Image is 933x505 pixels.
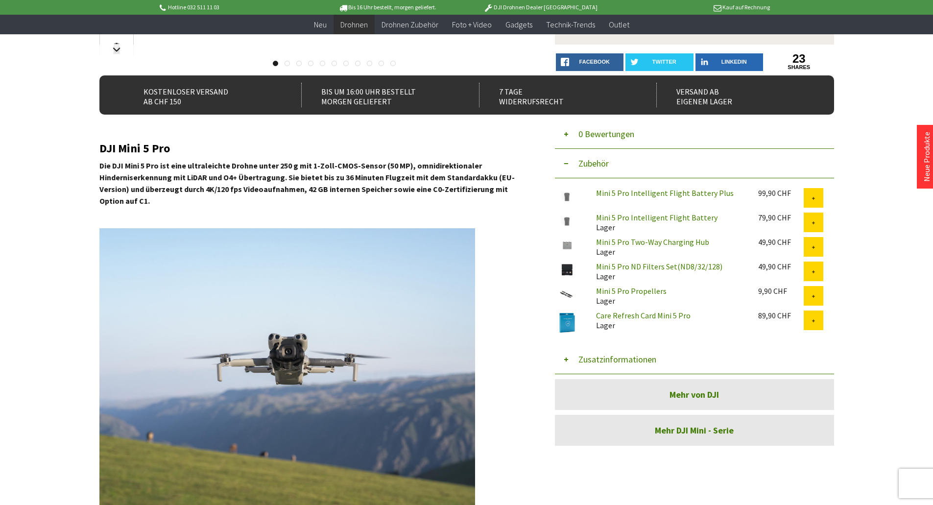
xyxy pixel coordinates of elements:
[579,59,610,65] span: facebook
[555,379,834,410] a: Mehr von DJI
[539,15,602,35] a: Technik-Trends
[765,64,833,71] a: shares
[758,237,804,247] div: 49,90 CHF
[555,120,834,149] button: 0 Bewertungen
[301,83,457,107] div: Bis um 16:00 Uhr bestellt Morgen geliefert
[695,53,764,71] a: LinkedIn
[555,415,834,446] a: Mehr DJI Mini - Serie
[556,53,624,71] a: facebook
[99,161,515,206] strong: Die DJI Mini 5 Pro ist eine ultraleichte Drohne unter 250 g mit 1-Zoll-CMOS-Sensor (50 MP), omnid...
[555,345,834,374] button: Zusatzinformationen
[596,237,709,247] a: Mini 5 Pro Two-Way Charging Hub
[602,15,636,35] a: Outlet
[609,20,629,29] span: Outlet
[758,213,804,222] div: 79,90 CHF
[546,20,595,29] span: Technik-Trends
[656,83,813,107] div: Versand ab eigenem Lager
[617,1,770,13] p: Kauf auf Rechnung
[382,20,438,29] span: Drohnen Zubehör
[311,1,464,13] p: Bis 16 Uhr bestellt, morgen geliefert.
[922,132,932,182] a: Neue Produkte
[314,20,327,29] span: Neu
[596,262,722,271] a: Mini 5 Pro ND Filters Set(ND8/32/128)
[596,311,691,320] a: Care Refresh Card Mini 5 Pro
[588,237,750,257] div: Lager
[596,213,718,222] a: Mini 5 Pro Intelligent Flight Battery
[464,1,617,13] p: DJI Drohnen Dealer [GEOGRAPHIC_DATA]
[596,188,734,198] a: Mini 5 Pro Intelligent Flight Battery Plus
[555,213,579,229] img: Mini 5 Pro Intelligent Flight Battery
[721,59,747,65] span: LinkedIn
[652,59,676,65] span: twitter
[625,53,694,71] a: twitter
[765,53,833,64] a: 23
[334,15,375,35] a: Drohnen
[124,83,280,107] div: Kostenloser Versand ab CHF 150
[158,1,311,13] p: Hotline 032 511 11 03
[452,20,492,29] span: Foto + Video
[555,237,579,253] img: Mini 5 Pro Two-Way Charging Hub
[555,286,579,302] img: Mini 5 Pro Propellers
[340,20,368,29] span: Drohnen
[499,15,539,35] a: Gadgets
[588,311,750,330] div: Lager
[555,262,579,278] img: Mini 5 Pro ND Filters Set(ND8/32/128)
[445,15,499,35] a: Foto + Video
[505,20,532,29] span: Gadgets
[555,188,579,204] img: Mini 5 Pro Intelligent Flight Battery Plus
[588,213,750,232] div: Lager
[588,262,750,281] div: Lager
[555,149,834,178] button: Zubehör
[758,188,804,198] div: 99,90 CHF
[99,142,526,155] h2: DJI Mini 5 Pro
[479,83,635,107] div: 7 Tage Widerrufsrecht
[307,15,334,35] a: Neu
[758,286,804,296] div: 9,90 CHF
[758,262,804,271] div: 49,90 CHF
[375,15,445,35] a: Drohnen Zubehör
[588,286,750,306] div: Lager
[596,286,667,296] a: Mini 5 Pro Propellers
[758,311,804,320] div: 89,90 CHF
[555,311,579,335] img: Care Refresh Card Mini 5 Pro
